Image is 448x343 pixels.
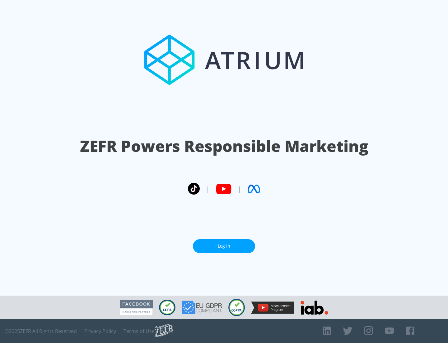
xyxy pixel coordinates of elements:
img: GDPR Compliant [182,301,222,314]
img: COPPA Compliant [228,299,245,316]
span: | [206,184,210,194]
a: Privacy Policy [84,328,116,334]
h1: ZEFR Powers Responsible Marketing [80,135,368,157]
span: | [238,184,241,194]
img: IAB [301,301,328,315]
img: Facebook Marketing Partner [120,300,153,316]
span: © 2025 ZEFR All Rights Reserved [5,328,77,334]
img: YouTube Measurement Program [251,302,294,314]
a: Log In [193,239,255,253]
a: Terms of Use [124,328,155,334]
img: CCPA Compliant [159,300,175,315]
